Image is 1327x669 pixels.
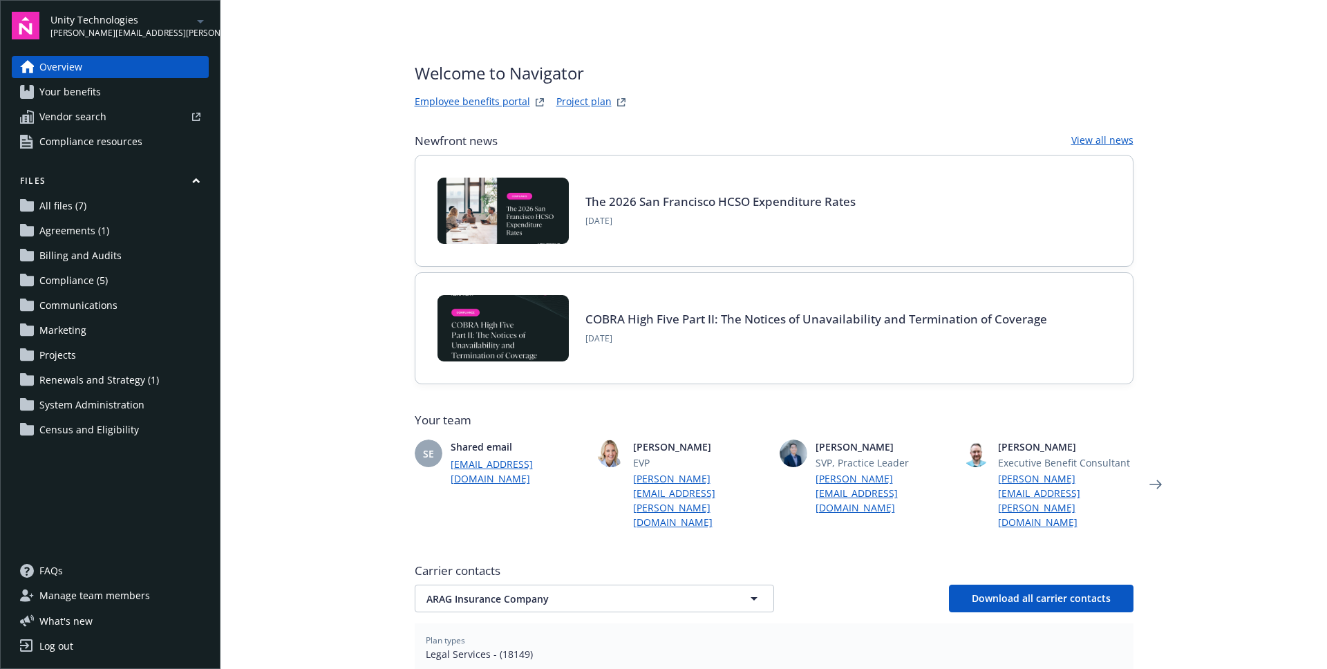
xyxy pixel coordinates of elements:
span: SVP, Practice Leader [816,455,951,470]
span: Vendor search [39,106,106,128]
span: Carrier contacts [415,563,1133,579]
span: Compliance (5) [39,270,108,292]
a: Compliance resources [12,131,209,153]
img: BLOG-Card Image - Compliance - COBRA High Five Pt 2 - 08-21-25.jpg [437,295,569,361]
a: [PERSON_NAME][EMAIL_ADDRESS][PERSON_NAME][DOMAIN_NAME] [998,471,1133,529]
span: Your team [415,412,1133,428]
span: Projects [39,344,76,366]
span: Renewals and Strategy (1) [39,369,159,391]
a: Your benefits [12,81,209,103]
a: All files (7) [12,195,209,217]
span: Newfront news [415,133,498,149]
span: Billing and Audits [39,245,122,267]
span: Unity Technologies [50,12,192,27]
a: Marketing [12,319,209,341]
span: Plan types [426,634,1122,647]
span: ARAG Insurance Company [426,592,714,606]
a: System Administration [12,394,209,416]
span: System Administration [39,394,144,416]
span: Agreements (1) [39,220,109,242]
a: FAQs [12,560,209,582]
button: What's new [12,614,115,628]
span: [PERSON_NAME] [816,440,951,454]
span: Communications [39,294,117,317]
span: SE [423,446,434,461]
a: View all news [1071,133,1133,149]
img: BLOG+Card Image - Compliance - 2026 SF HCSO Expenditure Rates - 08-26-25.jpg [437,178,569,244]
span: Marketing [39,319,86,341]
span: EVP [633,455,769,470]
span: Legal Services - (18149) [426,647,1122,661]
img: photo [780,440,807,467]
span: FAQs [39,560,63,582]
a: Census and Eligibility [12,419,209,441]
a: arrowDropDown [192,12,209,29]
span: Welcome to Navigator [415,61,630,86]
span: Compliance resources [39,131,142,153]
span: Census and Eligibility [39,419,139,441]
a: Projects [12,344,209,366]
button: Unity Technologies[PERSON_NAME][EMAIL_ADDRESS][PERSON_NAME][DOMAIN_NAME]arrowDropDown [50,12,209,39]
a: COBRA High Five Part II: The Notices of Unavailability and Termination of Coverage [585,311,1047,327]
a: Next [1145,473,1167,496]
img: photo [962,440,990,467]
img: navigator-logo.svg [12,12,39,39]
a: Project plan [556,94,612,111]
button: Files [12,175,209,192]
a: projectPlanWebsite [613,94,630,111]
span: What ' s new [39,614,93,628]
a: Agreements (1) [12,220,209,242]
a: The 2026 San Francisco HCSO Expenditure Rates [585,194,856,209]
button: ARAG Insurance Company [415,585,774,612]
button: Download all carrier contacts [949,585,1133,612]
a: [PERSON_NAME][EMAIL_ADDRESS][PERSON_NAME][DOMAIN_NAME] [633,471,769,529]
a: Billing and Audits [12,245,209,267]
a: Overview [12,56,209,78]
span: Executive Benefit Consultant [998,455,1133,470]
a: [EMAIL_ADDRESS][DOMAIN_NAME] [451,457,586,486]
span: Overview [39,56,82,78]
span: [PERSON_NAME] [998,440,1133,454]
span: Your benefits [39,81,101,103]
a: [PERSON_NAME][EMAIL_ADDRESS][DOMAIN_NAME] [816,471,951,515]
span: [DATE] [585,332,1047,345]
a: Communications [12,294,209,317]
span: All files (7) [39,195,86,217]
a: Vendor search [12,106,209,128]
div: Log out [39,635,73,657]
span: [PERSON_NAME][EMAIL_ADDRESS][PERSON_NAME][DOMAIN_NAME] [50,27,192,39]
a: striveWebsite [531,94,548,111]
img: photo [597,440,625,467]
a: Renewals and Strategy (1) [12,369,209,391]
a: Compliance (5) [12,270,209,292]
span: Shared email [451,440,586,454]
a: Manage team members [12,585,209,607]
span: Manage team members [39,585,150,607]
a: Employee benefits portal [415,94,530,111]
span: [DATE] [585,215,856,227]
span: [PERSON_NAME] [633,440,769,454]
span: Download all carrier contacts [972,592,1111,605]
